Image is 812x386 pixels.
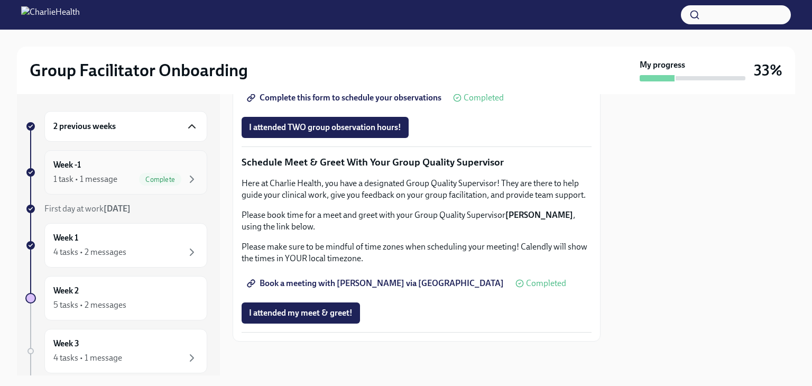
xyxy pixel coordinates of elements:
h6: Week 2 [53,285,79,297]
strong: [PERSON_NAME] [505,210,573,220]
span: Complete this form to schedule your observations [249,93,441,103]
h6: Week -1 [53,159,81,171]
a: Week 25 tasks • 2 messages [25,276,207,320]
span: Completed [526,279,566,288]
a: Book a meeting with [PERSON_NAME] via [GEOGRAPHIC_DATA] [242,273,511,294]
p: Here at Charlie Health, you have a designated Group Quality Supervisor! They are there to help gu... [242,178,592,201]
button: I attended TWO group observation hours! [242,117,409,138]
div: 4 tasks • 1 message [53,352,122,364]
a: Week 34 tasks • 1 message [25,329,207,373]
span: Complete [139,176,181,183]
img: CharlieHealth [21,6,80,23]
a: Complete this form to schedule your observations [242,87,449,108]
h3: 33% [754,61,782,80]
p: Schedule Meet & Greet With Your Group Quality Supervisor [242,155,592,169]
div: 4 tasks • 2 messages [53,246,126,258]
a: First day at work[DATE] [25,203,207,215]
span: I attended TWO group observation hours! [249,122,401,133]
div: 5 tasks • 2 messages [53,299,126,311]
a: Week 14 tasks • 2 messages [25,223,207,268]
p: Please book time for a meet and greet with your Group Quality Supervisor , using the link below. [242,209,592,233]
div: 1 task • 1 message [53,173,117,185]
div: 2 previous weeks [44,111,207,142]
a: Week -11 task • 1 messageComplete [25,150,207,195]
h2: Group Facilitator Onboarding [30,60,248,81]
span: I attended my meet & greet! [249,308,353,318]
button: I attended my meet & greet! [242,302,360,324]
span: First day at work [44,204,131,214]
h6: 2 previous weeks [53,121,116,132]
strong: [DATE] [104,204,131,214]
h6: Week 1 [53,232,78,244]
p: Please make sure to be mindful of time zones when scheduling your meeting! Calendly will show the... [242,241,592,264]
h6: Week 3 [53,338,79,350]
strong: My progress [640,59,685,71]
span: Book a meeting with [PERSON_NAME] via [GEOGRAPHIC_DATA] [249,278,504,289]
span: Completed [464,94,504,102]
